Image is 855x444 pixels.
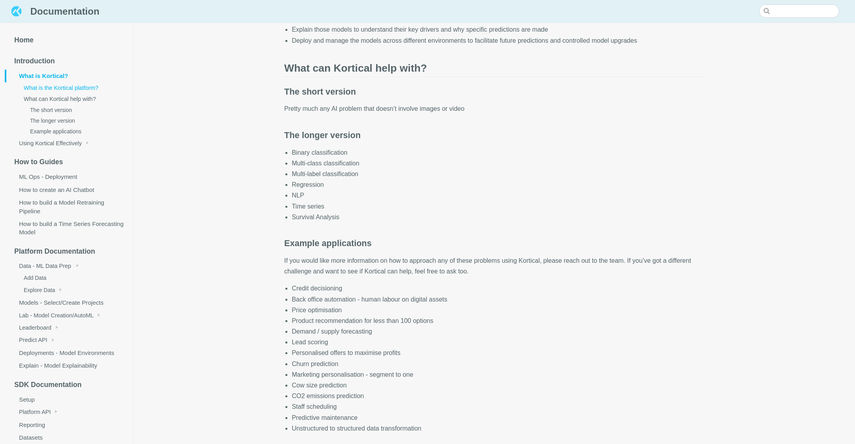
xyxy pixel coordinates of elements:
[284,57,704,97] h3: The short version
[292,315,704,326] li: Product recommendation for less than 100 options
[5,137,133,149] a: Using Kortical Effectively
[5,171,133,183] a: ML Ops - Deployment
[759,4,839,18] input: Search
[284,103,704,114] p: Pretty much any AI problem that doesn’t involve images or video
[5,393,133,406] a: Setup
[292,380,704,391] li: Cow size prediction
[292,391,704,401] li: CO2 emissions prediction
[292,147,704,158] li: Binary classification
[292,201,704,212] li: Time series
[5,183,133,196] a: How to create an AI Chatbot
[5,196,133,218] a: How to build a Model Retraining Pipeline
[5,296,133,309] a: Models - Select/Create Projects
[14,247,95,255] span: Platform Documentation
[292,190,704,201] li: NLP
[5,431,133,444] a: Datasets
[17,105,133,116] a: The short version
[19,324,51,331] span: Leaderboard
[19,140,82,146] span: Using Kortical Effectively
[292,179,704,190] li: Regression
[5,406,133,418] a: Platform API
[292,326,704,337] li: Demand / supply forecasting
[11,284,133,296] a: Explore Data
[30,4,99,18] span: Documentation
[5,70,133,82] a: What is Kortical?
[292,212,704,222] li: Survival Analysis
[292,347,704,358] li: Personalised offers to maximise profits
[17,126,133,137] a: Example applications
[9,4,99,19] a: Documentation
[292,369,704,380] li: Marketing personalisation - segment to one
[11,93,133,104] a: What can Kortical help with?
[19,312,93,319] span: Lab - Model Creation/AutoML
[292,359,704,369] li: Churn prediction
[292,294,704,305] li: Back office automation - human labour on digital assets
[284,209,704,249] h3: Example applications
[17,116,133,126] a: The longer version
[292,401,704,412] li: Staff scheduling
[11,82,133,93] a: What is the Kortical platform?
[292,169,704,179] li: Multi-label classification
[19,337,47,343] span: Predict API
[5,32,133,49] a: Home
[292,412,704,423] li: Predictive maintenance
[19,263,71,269] span: Data - ML Data Prep
[14,57,55,65] span: Introduction
[14,158,63,166] span: How to Guides
[5,217,133,239] a: How to build a Time Series Forecasting Model
[11,272,133,284] a: Add Data
[5,260,133,272] a: Data - ML Data Prep
[19,409,51,415] span: Platform API
[24,287,55,293] span: Explore Data
[292,24,704,35] li: Explain those models to understand their key drivers and why specific predictions are made
[284,255,704,277] p: If you would like more information on how to approach any of these problems using Kortical, pleas...
[5,334,133,346] a: Predict API
[292,158,704,169] li: Multi-class classification
[292,337,704,347] li: Lead scoring
[9,4,23,18] img: Documentation
[292,305,704,315] li: Price optimisation
[5,243,133,260] a: Platform Documentation
[5,154,133,171] a: How to Guides
[292,423,704,434] li: Unstructured to structured data transformation
[5,321,133,334] a: Leaderboard
[5,359,133,372] a: Explain - Model Explainability
[14,381,82,389] span: SDK Documentation
[5,418,133,431] a: Reporting
[292,283,704,294] li: Credit decisioning
[292,35,704,46] li: Deploy and manage the models across different environments to facilitate future predictions and c...
[284,101,704,141] h3: The longer version
[5,309,133,321] a: Lab - Model Creation/AutoML
[284,32,704,77] h2: What can Kortical help with?
[5,377,133,393] a: SDK Documentation
[5,346,133,359] a: Deployments - Model Environments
